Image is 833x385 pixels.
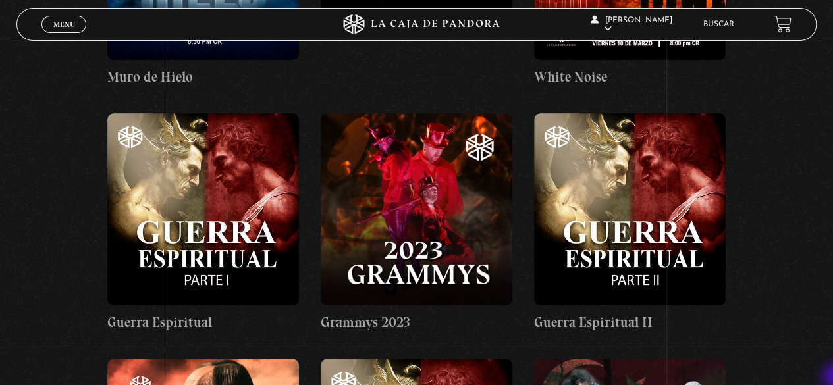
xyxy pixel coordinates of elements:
span: Cerrar [49,31,80,40]
a: Guerra Espiritual [107,113,299,332]
a: View your shopping cart [774,15,792,33]
span: [PERSON_NAME] [591,16,672,33]
span: Menu [53,20,75,28]
a: Grammys 2023 [321,113,512,332]
h4: Guerra Espiritual [107,312,299,333]
h4: White Noise [534,66,726,88]
a: Buscar [703,20,734,28]
h4: Grammys 2023 [321,312,512,333]
h4: Guerra Espiritual II [534,312,726,333]
h4: Muro de Hielo [107,66,299,88]
a: Guerra Espiritual II [534,113,726,332]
